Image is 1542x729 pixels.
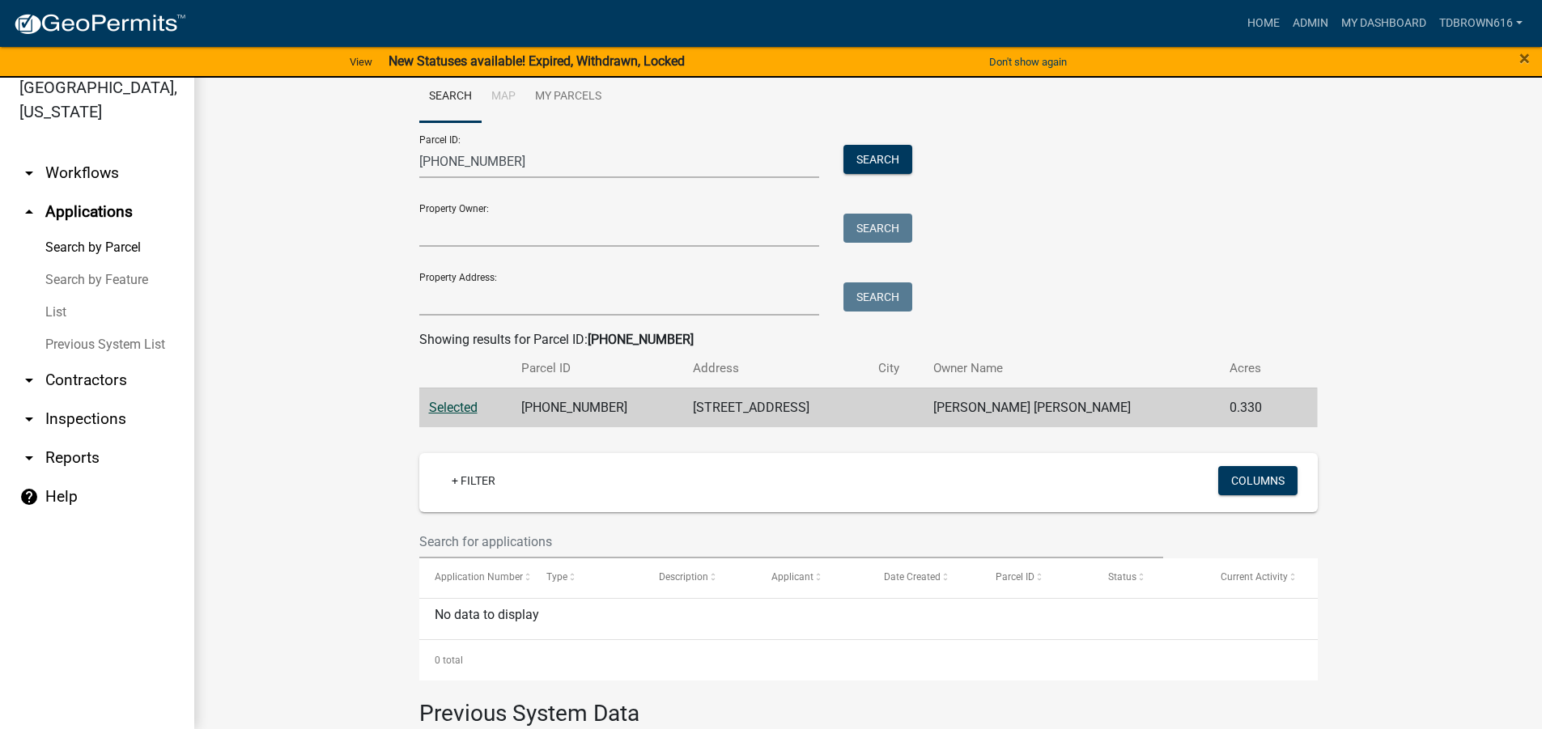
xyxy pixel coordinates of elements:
button: Search [843,214,912,243]
a: My Dashboard [1335,8,1433,39]
th: Parcel ID [512,350,683,388]
a: Search [419,71,482,123]
strong: New Statuses available! Expired, Withdrawn, Locked [389,53,685,69]
a: tdbrown616 [1433,8,1529,39]
i: arrow_drop_down [19,371,39,390]
datatable-header-cell: Status [1093,558,1205,597]
datatable-header-cell: Current Activity [1205,558,1318,597]
div: No data to display [419,599,1318,639]
datatable-header-cell: Type [531,558,644,597]
button: Search [843,145,912,174]
a: + Filter [439,466,508,495]
strong: [PHONE_NUMBER] [588,332,694,347]
span: Date Created [884,571,941,583]
i: help [19,487,39,506]
datatable-header-cell: Application Number [419,558,532,597]
datatable-header-cell: Description [644,558,756,597]
th: City [869,350,924,388]
span: Applicant [771,571,813,583]
i: arrow_drop_down [19,409,39,429]
td: [PERSON_NAME] [PERSON_NAME] [924,388,1220,427]
datatable-header-cell: Date Created [869,558,981,597]
i: arrow_drop_down [19,163,39,183]
td: 0.330 [1220,388,1290,427]
input: Search for applications [419,525,1164,558]
div: Showing results for Parcel ID: [419,330,1318,350]
span: Parcel ID [996,571,1034,583]
span: Status [1108,571,1136,583]
datatable-header-cell: Applicant [756,558,869,597]
th: Owner Name [924,350,1220,388]
th: Acres [1220,350,1290,388]
td: [STREET_ADDRESS] [683,388,869,427]
th: Address [683,350,869,388]
button: Columns [1218,466,1298,495]
span: Description [659,571,708,583]
a: Home [1241,8,1286,39]
a: Admin [1286,8,1335,39]
button: Search [843,282,912,312]
td: [PHONE_NUMBER] [512,388,683,427]
a: My Parcels [525,71,611,123]
span: Type [546,571,567,583]
i: arrow_drop_up [19,202,39,222]
a: View [343,49,379,75]
a: Selected [429,400,478,415]
datatable-header-cell: Parcel ID [980,558,1093,597]
span: Application Number [435,571,523,583]
span: × [1519,47,1530,70]
i: arrow_drop_down [19,448,39,468]
button: Don't show again [983,49,1073,75]
span: Current Activity [1221,571,1288,583]
div: 0 total [419,640,1318,680]
button: Close [1519,49,1530,68]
